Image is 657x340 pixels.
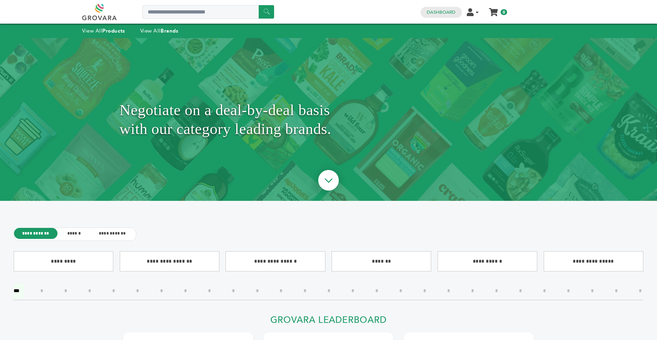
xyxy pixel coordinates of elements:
[140,27,179,34] a: View AllBrands
[102,27,125,34] strong: Products
[501,9,507,15] span: 0
[119,55,538,184] h1: Negotiate on a deal-by-deal basis with our category leading brands.
[142,5,274,19] input: Search a product or brand...
[82,27,125,34] a: View AllProducts
[490,6,498,13] a: My Cart
[123,315,534,329] h2: Grovara Leaderboard
[160,27,178,34] strong: Brands
[427,9,455,15] a: Dashboard
[310,163,347,199] img: ourBrandsHeroArrow.png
